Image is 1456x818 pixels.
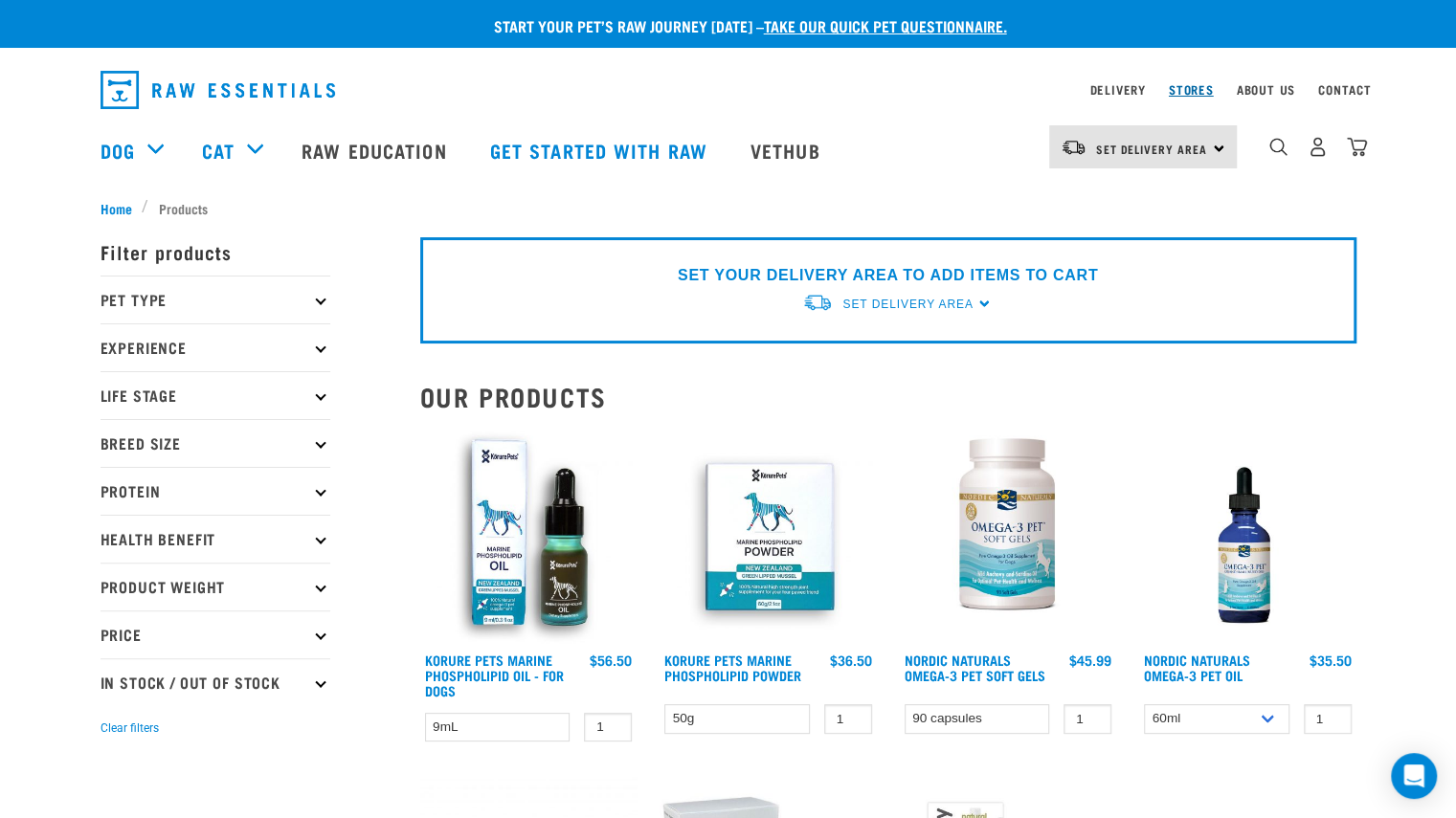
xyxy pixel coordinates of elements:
p: Breed Size [101,419,330,467]
a: Raw Education [282,112,470,188]
a: Nordic Naturals Omega-3 Pet Soft Gels [905,656,1045,678]
a: Home [101,198,143,218]
input: 1 [1064,704,1111,734]
p: SET YOUR DELIVERY AREA TO ADD ITEMS TO CART [678,264,1098,287]
a: Get started with Raw [471,112,731,188]
button: Clear filters [101,719,159,737]
a: Vethub [731,112,844,188]
a: Delivery [1089,86,1145,93]
div: $56.50 [590,652,632,668]
span: Home [101,198,132,218]
img: user.png [1308,137,1328,157]
nav: breadcrumbs [101,198,1356,218]
img: home-icon-1@2x.png [1269,138,1288,156]
img: Raw Essentials Logo [101,71,335,109]
div: $35.50 [1310,652,1352,668]
input: 1 [584,713,632,742]
img: Bottle Of Omega3 Pet With 90 Capsules For Pets [900,427,1117,644]
img: van-moving.png [1061,139,1086,156]
a: Contact [1318,86,1372,93]
p: Life Stage [101,371,330,419]
p: Price [101,610,330,658]
div: $36.50 [830,652,872,668]
p: Experience [101,323,330,371]
a: Dog [101,136,135,165]
p: Protein [101,467,330,515]
a: Korure Pets Marine Phospholipid Powder [664,656,801,678]
a: About Us [1236,86,1294,93]
p: In Stock / Out Of Stock [101,658,330,706]
div: Open Intercom Messenger [1391,753,1437,799]
nav: dropdown navigation [85,63,1372,117]
img: OI Lfront 1024x1024 [420,427,638,644]
a: Korure Pets Marine Phospholipid Oil - for Dogs [425,656,564,694]
p: Filter products [101,228,330,276]
input: 1 [1304,704,1352,734]
a: Nordic Naturals Omega-3 Pet Oil [1144,656,1250,678]
input: 1 [824,704,872,734]
img: Bottle Of 60ml Omega3 For Pets [1139,427,1356,644]
span: Set Delivery Area [1096,145,1207,152]
img: home-icon@2x.png [1347,137,1367,157]
a: take our quick pet questionnaire. [764,21,1007,30]
div: $45.99 [1069,652,1111,668]
h2: Our Products [420,382,1356,411]
img: POWDER01 65ae0065 919d 4332 9357 5d1113de9ef1 1024x1024 [660,427,877,644]
a: Cat [202,136,235,165]
p: Pet Type [101,276,330,323]
img: van-moving.png [802,293,833,313]
span: Set Delivery Area [842,298,973,311]
p: Health Benefit [101,515,330,563]
a: Stores [1169,86,1214,93]
p: Product Weight [101,563,330,610]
